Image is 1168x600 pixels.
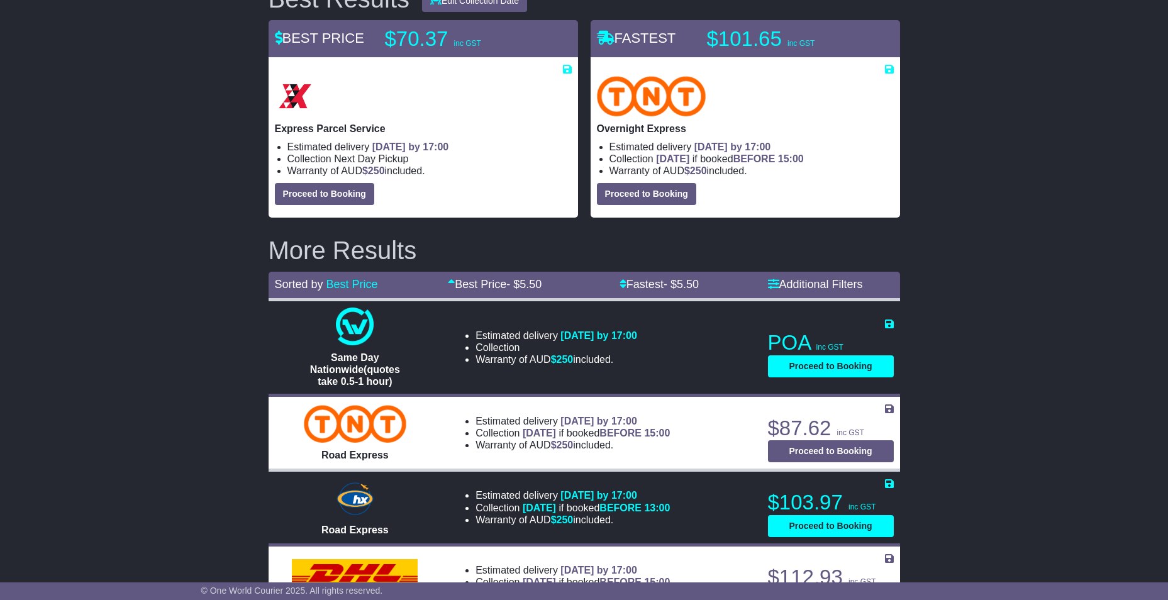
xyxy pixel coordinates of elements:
li: Collection [476,427,670,439]
img: Hunter Express: Road Express [334,480,375,518]
button: Proceed to Booking [768,515,894,537]
img: TNT Domestic: Overnight Express [597,76,706,116]
li: Warranty of AUD included. [476,353,637,365]
span: inc GST [454,39,481,48]
li: Collection [476,342,637,353]
li: Estimated delivery [476,415,670,427]
span: [DATE] by 17:00 [560,490,637,501]
li: Warranty of AUD included. [476,514,670,526]
span: [DATE] by 17:00 [560,330,637,341]
p: $87.62 [768,416,894,441]
span: - $ [506,278,542,291]
span: BEST PRICE [275,30,364,46]
span: 5.50 [677,278,699,291]
li: Collection [476,502,670,514]
p: $101.65 [707,26,864,52]
span: if booked [523,503,670,513]
span: FASTEST [597,30,676,46]
li: Estimated delivery [476,489,670,501]
span: $ [551,354,574,365]
img: DHL: Domestic Express [292,559,418,587]
img: One World Courier: Same Day Nationwide(quotes take 0.5-1 hour) [336,308,374,345]
span: 250 [557,440,574,450]
span: Sorted by [275,278,323,291]
li: Warranty of AUD included. [476,439,670,451]
p: Overnight Express [597,123,894,135]
span: - $ [664,278,699,291]
span: Same Day Nationwide(quotes take 0.5-1 hour) [310,352,400,387]
span: inc GST [848,577,876,586]
a: Fastest- $5.50 [620,278,699,291]
span: $ [362,165,385,176]
span: [DATE] [523,428,556,438]
p: $112.93 [768,565,894,590]
span: 250 [557,514,574,525]
li: Warranty of AUD included. [609,165,894,177]
p: $103.97 [768,490,894,515]
li: Warranty of AUD included. [287,165,572,177]
h2: More Results [269,236,900,264]
span: BEFORE [599,503,642,513]
li: Estimated delivery [476,330,637,342]
span: 15:00 [778,153,804,164]
span: Road Express [321,525,389,535]
span: Road Express [321,450,389,460]
span: [DATE] [523,503,556,513]
span: $ [551,514,574,525]
span: BEFORE [599,577,642,587]
li: Collection [287,153,572,165]
span: [DATE] by 17:00 [560,565,637,575]
p: Express Parcel Service [275,123,572,135]
span: inc GST [787,39,815,48]
span: 250 [557,354,574,365]
button: Proceed to Booking [768,440,894,462]
span: 250 [690,165,707,176]
span: inc GST [848,503,876,511]
p: $70.37 [385,26,542,52]
span: [DATE] [656,153,689,164]
button: Proceed to Booking [597,183,696,205]
a: Best Price- $5.50 [448,278,542,291]
li: Estimated delivery [287,141,572,153]
li: Collection [476,576,670,588]
a: Additional Filters [768,278,863,291]
img: Border Express: Express Parcel Service [275,76,315,116]
button: Proceed to Booking [275,183,374,205]
button: Proceed to Booking [768,355,894,377]
span: [DATE] [523,577,556,587]
span: if booked [523,577,670,587]
p: POA [768,330,894,355]
span: $ [551,440,574,450]
span: inc GST [837,428,864,437]
span: [DATE] by 17:00 [560,416,637,426]
a: Best Price [326,278,378,291]
span: if booked [523,428,670,438]
li: Estimated delivery [476,564,670,576]
span: inc GST [816,343,843,352]
span: BEFORE [733,153,776,164]
span: 250 [368,165,385,176]
span: © One World Courier 2025. All rights reserved. [201,586,383,596]
span: [DATE] by 17:00 [694,142,771,152]
span: $ [684,165,707,176]
li: Estimated delivery [609,141,894,153]
span: Next Day Pickup [334,153,408,164]
img: TNT Domestic: Road Express [304,405,406,443]
span: 15:00 [644,577,670,587]
span: 5.50 [520,278,542,291]
span: if booked [656,153,803,164]
li: Collection [609,153,894,165]
span: [DATE] by 17:00 [372,142,449,152]
span: 15:00 [644,428,670,438]
span: 13:00 [644,503,670,513]
span: BEFORE [599,428,642,438]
